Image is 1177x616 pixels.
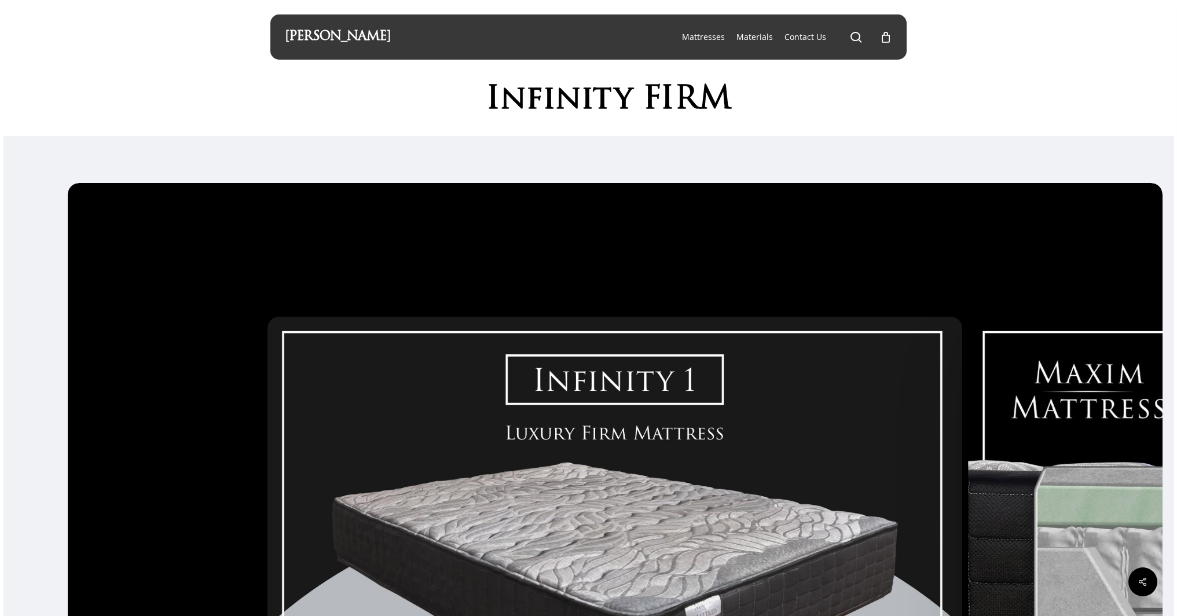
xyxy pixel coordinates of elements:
[784,31,826,43] a: Contact Us
[676,14,892,60] nav: Main Menu
[736,31,773,42] span: Materials
[285,31,391,43] a: [PERSON_NAME]
[311,83,907,119] h1: Infinity FIRM
[879,31,892,43] a: Cart
[682,31,725,42] span: Mattresses
[784,31,826,42] span: Contact Us
[736,31,773,43] a: Materials
[682,31,725,43] a: Mattresses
